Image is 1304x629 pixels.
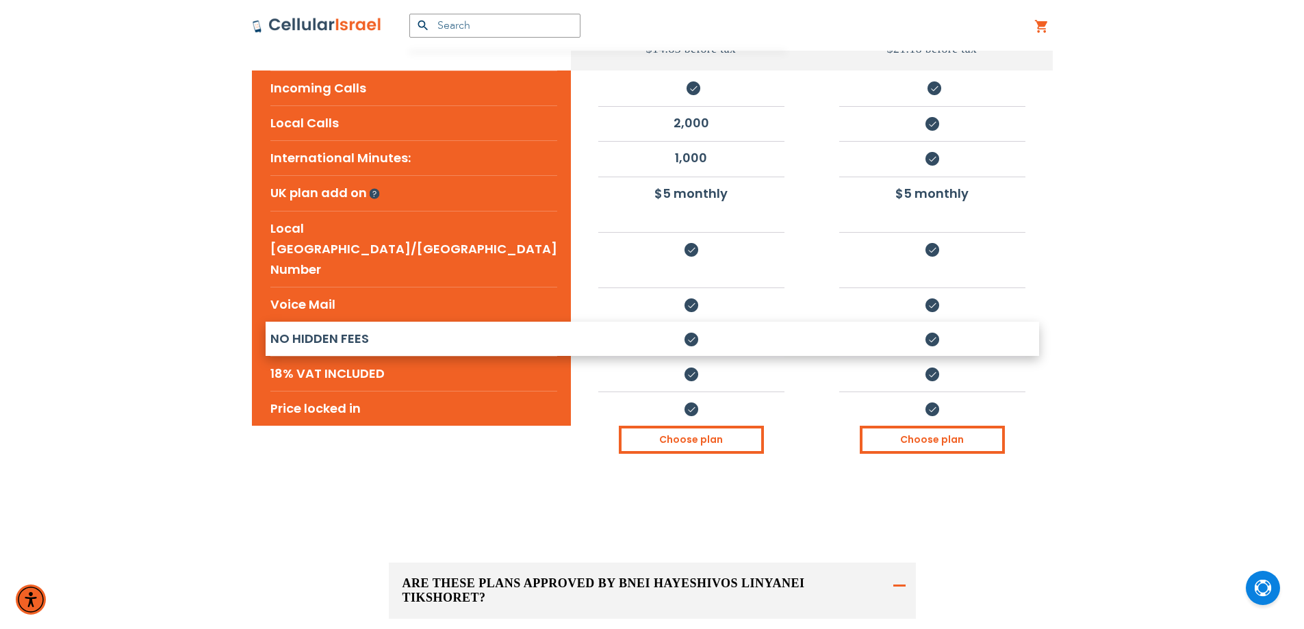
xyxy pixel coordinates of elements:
li: 18% VAT INCLUDED [270,356,557,391]
li: Voice Mail [270,287,557,322]
li: $5 monthly [839,177,1025,209]
img: Cellular Israel Logo [252,17,382,34]
li: Incoming Calls [270,70,557,105]
li: Local Calls [270,105,557,140]
a: Choose plan [619,426,764,454]
li: International Minutes: [270,140,557,175]
span: $14.83 before tax [646,42,736,55]
li: UK plan add on [270,175,557,211]
input: Search [409,14,580,38]
button: ARE THESE PLANS APPROVED BY BNEI HAYESHIVOS LINYANEI TIKSHORET? [389,563,916,619]
li: 1,000 [598,141,784,174]
a: Choose plan [860,426,1005,454]
span: $21.18 before tax [887,42,977,55]
li: NO HIDDEN FEES [270,322,557,356]
li: Price locked in [270,391,557,426]
li: Local [GEOGRAPHIC_DATA]/[GEOGRAPHIC_DATA] Number [270,211,557,287]
div: Accessibility Menu [16,585,46,615]
img: q-icon.svg [369,178,379,209]
li: $5 monthly [598,177,784,209]
li: 2,000 [598,106,784,139]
